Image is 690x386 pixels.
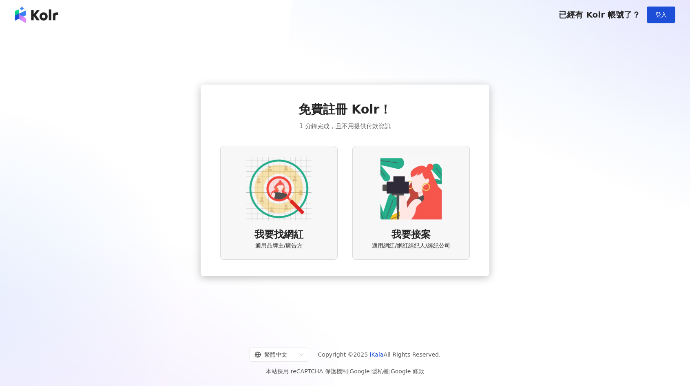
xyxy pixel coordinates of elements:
[266,366,424,376] span: 本站採用 reCAPTCHA 保護機制
[318,350,441,359] span: Copyright © 2025 All Rights Reserved.
[655,11,667,18] span: 登入
[370,351,384,358] a: iKala
[349,368,389,375] a: Google 隱私權
[391,368,424,375] a: Google 條款
[348,368,350,375] span: |
[559,10,640,20] span: 已經有 Kolr 帳號了？
[389,368,391,375] span: |
[647,7,675,23] button: 登入
[378,156,444,221] img: KOL identity option
[299,121,391,131] span: 1 分鐘完成，且不用提供付款資訊
[299,101,392,118] span: 免費註冊 Kolr！
[255,242,303,250] span: 適用品牌主/廣告方
[372,242,450,250] span: 適用網紅/網紅經紀人/經紀公司
[391,228,431,242] span: 我要接案
[254,348,296,361] div: 繁體中文
[246,156,312,221] img: AD identity option
[15,7,58,23] img: logo
[254,228,303,242] span: 我要找網紅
